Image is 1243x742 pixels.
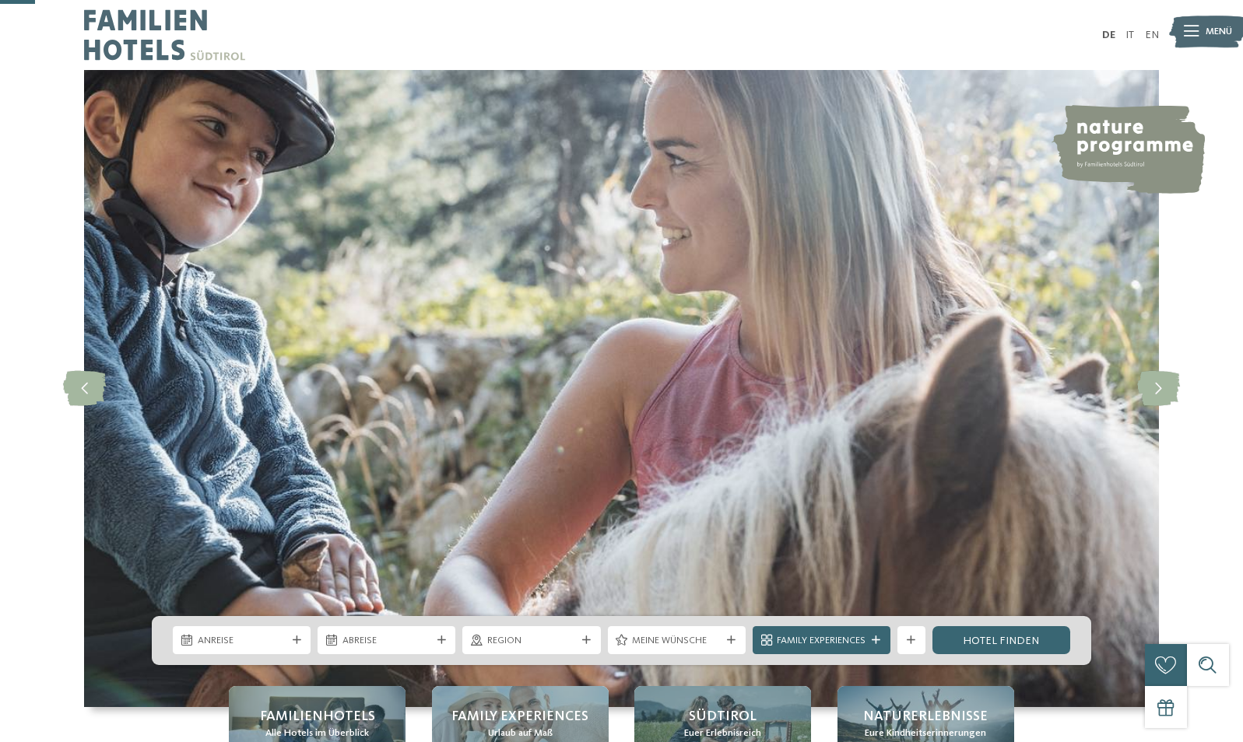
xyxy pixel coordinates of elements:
span: Südtirol [689,707,757,726]
span: Familienhotels [260,707,375,726]
span: Anreise [198,634,286,648]
span: Abreise [342,634,431,648]
img: Familienhotels Südtirol: The happy family places [84,70,1159,707]
span: Eure Kindheitserinnerungen [865,726,986,740]
span: Alle Hotels im Überblick [265,726,369,740]
span: Family Experiences [777,634,866,648]
span: Euer Erlebnisreich [684,726,761,740]
a: Hotel finden [932,626,1070,654]
img: nature programme by Familienhotels Südtirol [1051,105,1205,194]
span: Menü [1206,25,1232,39]
span: Naturerlebnisse [863,707,988,726]
a: IT [1125,30,1134,40]
span: Family Experiences [451,707,588,726]
span: Meine Wünsche [632,634,721,648]
a: EN [1145,30,1159,40]
a: DE [1102,30,1115,40]
span: Urlaub auf Maß [488,726,553,740]
span: Region [487,634,576,648]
